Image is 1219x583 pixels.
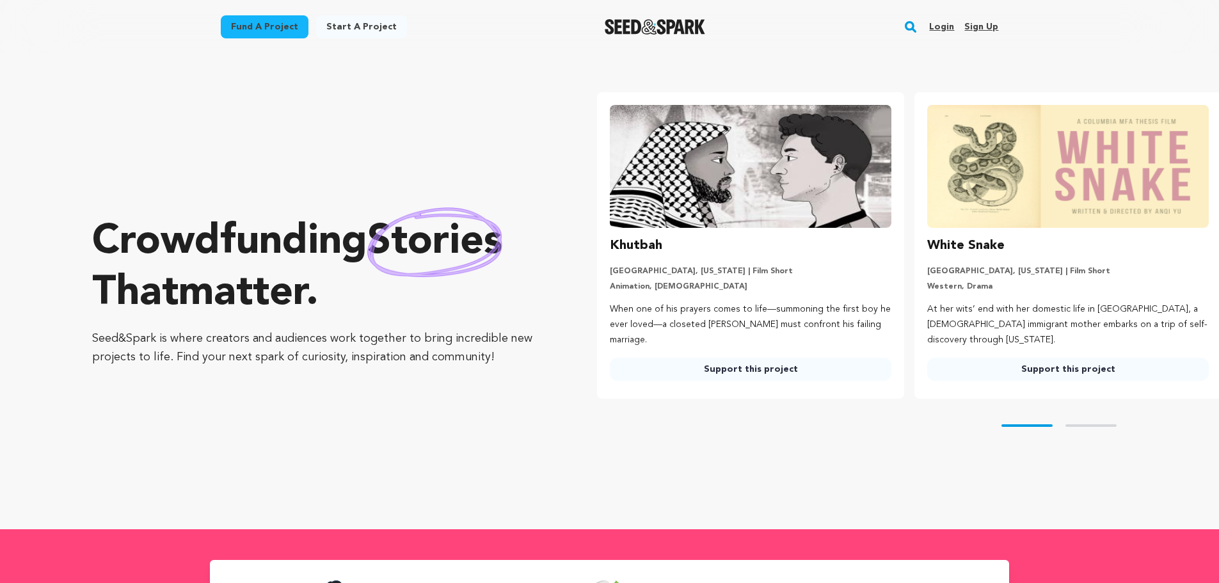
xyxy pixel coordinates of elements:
p: At her wits’ end with her domestic life in [GEOGRAPHIC_DATA], a [DEMOGRAPHIC_DATA] immigrant moth... [927,302,1209,347]
a: Sign up [964,17,998,37]
p: [GEOGRAPHIC_DATA], [US_STATE] | Film Short [610,266,891,276]
a: Support this project [927,358,1209,381]
p: Western, Drama [927,282,1209,292]
img: Seed&Spark Logo Dark Mode [605,19,705,35]
p: Seed&Spark is where creators and audiences work together to bring incredible new projects to life... [92,330,546,367]
span: matter [179,273,306,314]
a: Start a project [316,15,407,38]
img: Khutbah image [610,105,891,228]
img: White Snake image [927,105,1209,228]
img: hand sketched image [367,207,502,277]
a: Login [929,17,954,37]
a: Fund a project [221,15,308,38]
p: Crowdfunding that . [92,217,546,319]
p: Animation, [DEMOGRAPHIC_DATA] [610,282,891,292]
p: [GEOGRAPHIC_DATA], [US_STATE] | Film Short [927,266,1209,276]
p: When one of his prayers comes to life—summoning the first boy he ever loved—a closeted [PERSON_NA... [610,302,891,347]
a: Support this project [610,358,891,381]
h3: Khutbah [610,236,662,256]
a: Seed&Spark Homepage [605,19,705,35]
h3: White Snake [927,236,1005,256]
